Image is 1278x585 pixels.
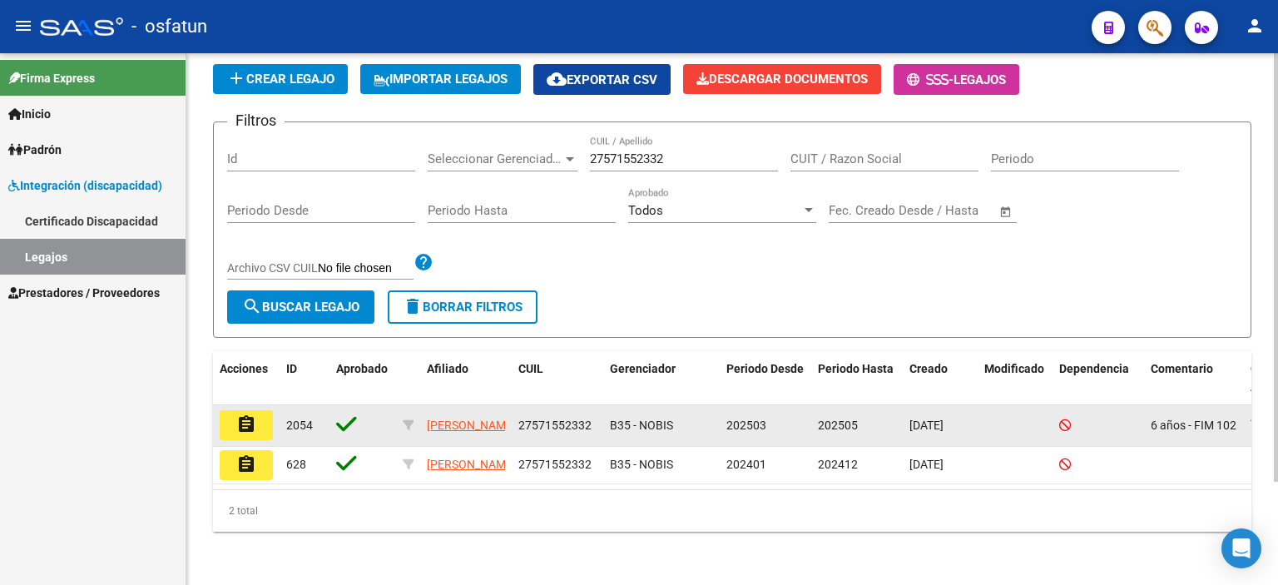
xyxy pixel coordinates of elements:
[811,351,903,406] datatable-header-cell: Periodo Hasta
[1053,351,1144,406] datatable-header-cell: Dependencia
[213,351,280,406] datatable-header-cell: Acciones
[286,362,297,375] span: ID
[978,351,1053,406] datatable-header-cell: Modificado
[533,64,671,95] button: Exportar CSV
[236,414,256,434] mat-icon: assignment
[909,362,948,375] span: Creado
[329,351,396,406] datatable-header-cell: Aprobado
[610,362,676,375] span: Gerenciador
[318,261,414,276] input: Archivo CSV CUIL
[909,419,944,432] span: [DATE]
[683,64,881,94] button: Descargar Documentos
[628,203,663,218] span: Todos
[388,290,537,324] button: Borrar Filtros
[818,362,894,375] span: Periodo Hasta
[427,458,516,471] span: [PERSON_NAME]
[226,68,246,88] mat-icon: add
[911,203,992,218] input: Fecha fin
[512,351,603,406] datatable-header-cell: CUIL
[374,72,508,87] span: IMPORTAR LEGAJOS
[720,351,811,406] datatable-header-cell: Periodo Desde
[8,141,62,159] span: Padrón
[1221,528,1261,568] div: Open Intercom Messenger
[984,362,1044,375] span: Modificado
[227,290,374,324] button: Buscar Legajo
[954,72,1006,87] span: Legajos
[286,419,313,432] span: 2054
[696,72,868,87] span: Descargar Documentos
[610,419,673,432] span: B35 - NOBIS
[726,458,766,471] span: 202401
[360,64,521,94] button: IMPORTAR LEGAJOS
[213,64,348,94] button: Crear Legajo
[726,362,804,375] span: Periodo Desde
[131,8,207,45] span: - osfatun
[428,151,562,166] span: Seleccionar Gerenciador
[726,419,766,432] span: 202503
[1144,351,1244,406] datatable-header-cell: Comentario
[220,362,268,375] span: Acciones
[13,16,33,36] mat-icon: menu
[547,69,567,89] mat-icon: cloud_download
[518,458,592,471] span: 27571552332
[903,351,978,406] datatable-header-cell: Creado
[227,109,285,132] h3: Filtros
[1151,362,1213,375] span: Comentario
[8,105,51,123] span: Inicio
[242,296,262,316] mat-icon: search
[403,296,423,316] mat-icon: delete
[236,454,256,474] mat-icon: assignment
[518,362,543,375] span: CUIL
[547,72,657,87] span: Exportar CSV
[1059,362,1129,375] span: Dependencia
[610,458,673,471] span: B35 - NOBIS
[226,72,334,87] span: Crear Legajo
[1245,16,1265,36] mat-icon: person
[427,362,468,375] span: Afiliado
[213,490,1251,532] div: 2 total
[414,252,433,272] mat-icon: help
[909,458,944,471] span: [DATE]
[997,202,1016,221] button: Open calendar
[8,69,95,87] span: Firma Express
[427,419,516,432] span: [PERSON_NAME]
[420,351,512,406] datatable-header-cell: Afiliado
[403,300,523,315] span: Borrar Filtros
[829,203,896,218] input: Fecha inicio
[227,261,318,275] span: Archivo CSV CUIL
[603,351,720,406] datatable-header-cell: Gerenciador
[518,419,592,432] span: 27571552332
[818,419,858,432] span: 202505
[242,300,359,315] span: Buscar Legajo
[1151,419,1236,432] span: 6 años - FIM 102
[286,458,306,471] span: 628
[894,64,1019,95] button: -Legajos
[907,72,954,87] span: -
[280,351,329,406] datatable-header-cell: ID
[8,284,160,302] span: Prestadores / Proveedores
[8,176,162,195] span: Integración (discapacidad)
[818,458,858,471] span: 202412
[336,362,388,375] span: Aprobado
